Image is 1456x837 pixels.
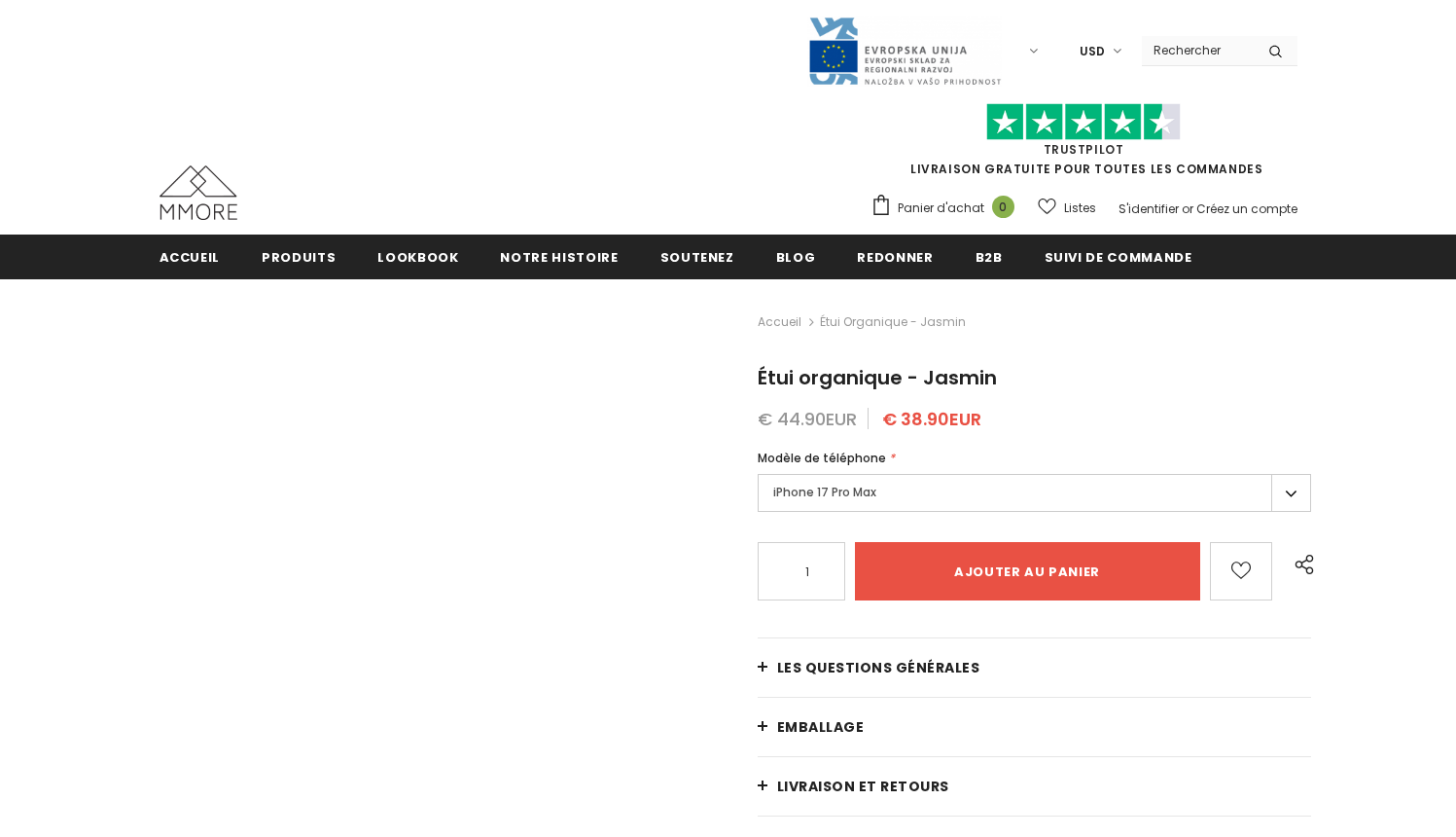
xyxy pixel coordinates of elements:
a: Accueil [160,235,221,278]
span: USD [1080,42,1105,61]
span: Notre histoire [500,248,618,267]
span: or [1182,200,1193,217]
span: Lookbook [377,248,458,267]
a: Javni Razpis [807,42,1002,58]
label: iPhone 17 Pro Max [758,474,1312,512]
img: Javni Razpis [807,16,1002,87]
a: S'identifier [1119,200,1179,217]
a: Redonner [857,235,933,278]
a: Les questions générales [758,638,1312,697]
span: Redonner [857,248,933,267]
input: Ajouter au panier [855,542,1200,600]
span: LIVRAISON GRATUITE POUR TOUTES LES COMMANDES [870,112,1297,177]
input: Search Site [1142,36,1254,64]
span: B2B [976,248,1003,267]
span: Blog [776,248,816,267]
a: Livraison et retours [758,757,1312,816]
span: soutenez [660,248,734,267]
a: Produits [262,235,336,278]
a: Notre histoire [500,235,618,278]
a: Blog [776,235,816,278]
span: Étui organique - Jasmin [820,310,966,334]
a: Lookbook [377,235,458,278]
span: EMBALLAGE [777,717,865,737]
span: Listes [1064,199,1096,218]
a: EMBALLAGE [758,698,1312,756]
img: Cas MMORE [160,165,237,220]
a: Panier d'achat 0 [870,194,1024,223]
a: soutenez [660,235,734,278]
span: Les questions générales [777,658,980,677]
a: TrustPilot [1044,141,1124,158]
a: Listes [1038,191,1096,225]
span: € 38.90EUR [882,407,981,431]
span: Suivi de commande [1045,248,1192,267]
span: Étui organique - Jasmin [758,364,997,391]
span: Panier d'achat [898,199,984,218]
a: Créez un compte [1196,200,1297,217]
span: Livraison et retours [777,777,949,796]
span: Modèle de téléphone [758,450,886,466]
a: Suivi de commande [1045,235,1192,278]
span: € 44.90EUR [758,407,857,431]
span: Accueil [160,248,221,267]
img: Faites confiance aux étoiles pilotes [986,103,1181,141]
a: B2B [976,235,1003,278]
a: Accueil [758,310,801,334]
span: Produits [262,248,336,267]
span: 0 [992,196,1014,218]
